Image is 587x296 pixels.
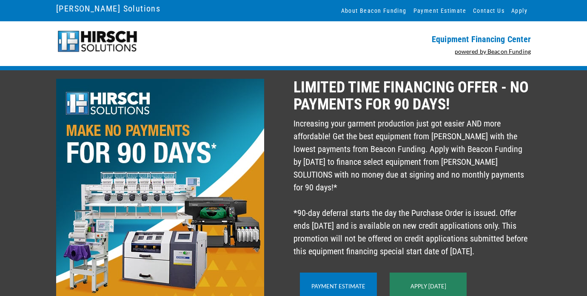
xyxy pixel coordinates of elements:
[56,1,160,16] a: [PERSON_NAME] Solutions
[410,283,446,290] a: Apply [DATE]
[293,117,531,258] p: Increasing your garment production just got easier AND more affordable! Get the best equipment fr...
[455,48,531,55] a: powered by Beacon Funding
[56,30,138,53] img: Hirsch-logo-55px.png
[299,34,531,44] p: Equipment Financing Center
[311,283,365,290] a: Payment Estimate
[293,79,531,113] p: LIMITED TIME FINANCING OFFER - NO PAYMENTS FOR 90 DAYS!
